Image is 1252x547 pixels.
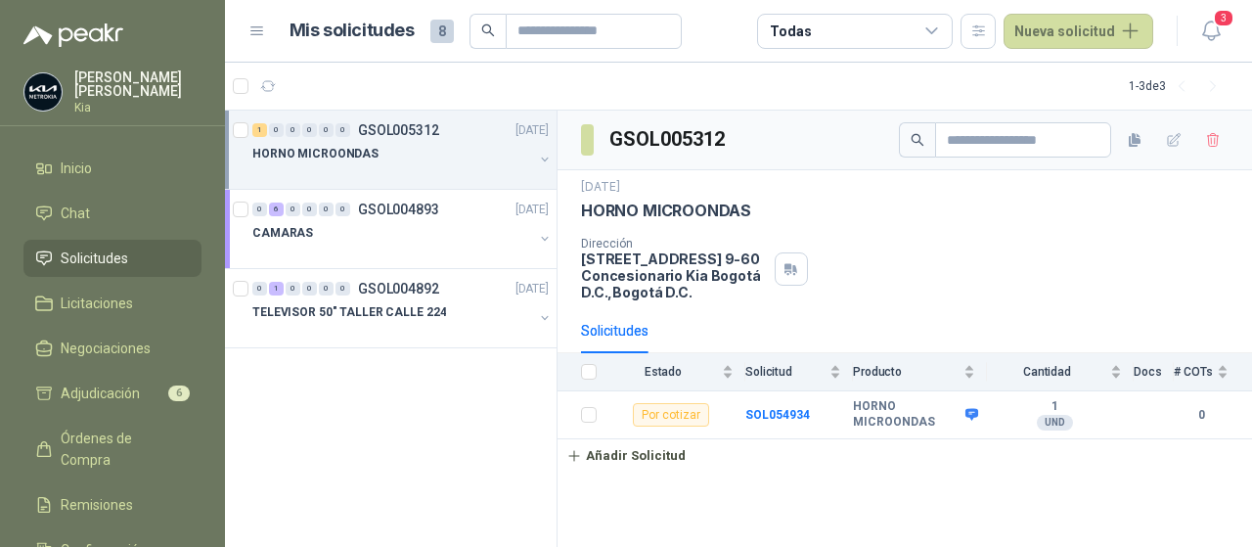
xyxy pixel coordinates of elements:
[252,282,267,296] div: 0
[302,282,317,296] div: 0
[581,251,767,300] p: [STREET_ADDRESS] 9-60 Concesionario Kia Bogotá D.C. , Bogotá D.C.
[23,195,201,232] a: Chat
[61,158,92,179] span: Inicio
[319,282,334,296] div: 0
[1129,70,1229,102] div: 1 - 3 de 3
[770,21,811,42] div: Todas
[252,118,553,181] a: 1 0 0 0 0 0 GSOL005312[DATE] HORNO MICROONDAS
[319,203,334,216] div: 0
[290,17,415,45] h1: Mis solicitudes
[1134,353,1174,391] th: Docs
[481,23,495,37] span: search
[23,240,201,277] a: Solicitudes
[358,282,439,296] p: GSOL004892
[608,365,718,379] span: Estado
[252,145,379,163] p: HORNO MICROONDAS
[23,375,201,412] a: Adjudicación6
[252,198,553,260] a: 0 6 0 0 0 0 GSOL004893[DATE] CAMARAS
[61,428,183,471] span: Órdenes de Compra
[853,399,961,430] b: HORNO MICROONDAS
[515,121,549,140] p: [DATE]
[74,102,201,114] p: Kia
[23,150,201,187] a: Inicio
[358,123,439,137] p: GSOL005312
[581,237,767,251] p: Dirección
[558,439,694,473] button: Añadir Solicitud
[515,201,549,219] p: [DATE]
[633,403,709,427] div: Por cotizar
[61,293,133,314] span: Licitaciones
[252,277,553,340] a: 0 1 0 0 0 0 GSOL004892[DATE] TELEVISOR 50" TALLER CALLE 224
[319,123,334,137] div: 0
[1174,406,1229,425] b: 0
[335,203,350,216] div: 0
[61,338,151,359] span: Negociaciones
[987,353,1134,391] th: Cantidad
[911,133,924,147] span: search
[61,203,90,224] span: Chat
[23,486,201,524] a: Remisiones
[335,123,350,137] div: 0
[252,303,446,322] p: TELEVISOR 50" TALLER CALLE 224
[987,399,1122,415] b: 1
[609,124,728,155] h3: GSOL005312
[558,439,1252,473] a: Añadir Solicitud
[1213,9,1234,27] span: 3
[745,365,826,379] span: Solicitud
[581,320,648,342] div: Solicitudes
[302,123,317,137] div: 0
[286,282,300,296] div: 0
[74,70,201,98] p: [PERSON_NAME] [PERSON_NAME]
[286,203,300,216] div: 0
[581,178,620,197] p: [DATE]
[252,123,267,137] div: 1
[987,365,1106,379] span: Cantidad
[358,203,439,216] p: GSOL004893
[1174,353,1252,391] th: # COTs
[581,201,751,221] p: HORNO MICROONDAS
[269,203,284,216] div: 6
[61,383,140,404] span: Adjudicación
[853,353,987,391] th: Producto
[252,224,313,243] p: CAMARAS
[1193,14,1229,49] button: 3
[168,386,190,401] span: 6
[745,353,853,391] th: Solicitud
[24,73,62,111] img: Company Logo
[61,494,133,516] span: Remisiones
[1004,14,1153,49] button: Nueva solicitud
[269,123,284,137] div: 0
[1174,365,1213,379] span: # COTs
[23,23,123,47] img: Logo peakr
[745,408,810,422] a: SOL054934
[515,280,549,298] p: [DATE]
[269,282,284,296] div: 1
[286,123,300,137] div: 0
[335,282,350,296] div: 0
[23,330,201,367] a: Negociaciones
[23,285,201,322] a: Licitaciones
[61,248,128,269] span: Solicitudes
[302,203,317,216] div: 0
[23,420,201,479] a: Órdenes de Compra
[608,353,745,391] th: Estado
[252,203,267,216] div: 0
[1037,415,1073,431] div: UND
[853,365,960,379] span: Producto
[430,20,454,43] span: 8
